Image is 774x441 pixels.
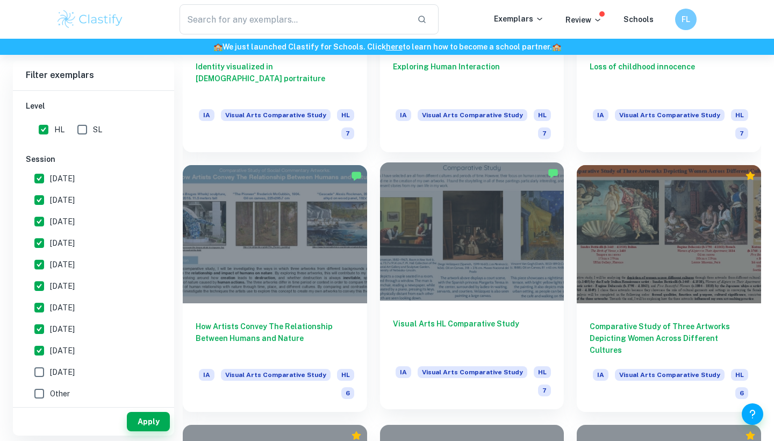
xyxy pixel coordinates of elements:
span: IA [199,369,214,381]
img: Marked [548,168,558,179]
span: [DATE] [50,173,75,184]
div: Premium [351,430,362,441]
input: Search for any exemplars... [180,4,408,34]
span: IA [396,366,411,378]
div: Premium [745,430,756,441]
span: HL [534,109,551,121]
span: HL [534,366,551,378]
span: IA [396,109,411,121]
span: [DATE] [50,366,75,378]
span: Visual Arts Comparative Study [615,109,725,121]
h6: FL [680,13,692,25]
span: [DATE] [50,259,75,271]
span: 7 [341,127,354,139]
span: [DATE] [50,194,75,206]
img: Marked [351,170,362,181]
button: Help and Feedback [742,403,763,425]
a: Schools [623,15,654,24]
img: Clastify logo [56,9,124,30]
span: HL [337,369,354,381]
h6: Filter exemplars [13,60,174,90]
span: Visual Arts Comparative Study [418,109,527,121]
span: 🏫 [552,42,561,51]
span: [DATE] [50,302,75,314]
span: [DATE] [50,216,75,227]
h6: Session [26,153,161,165]
h6: Exploring Human Interaction [393,61,551,96]
a: here [386,42,403,51]
button: Apply [127,412,170,431]
span: [DATE] [50,237,75,249]
div: Premium [745,170,756,181]
a: How Artists Convey The Relationship Between Humans and NatureIAVisual Arts Comparative StudyHL6 [183,165,367,412]
span: IA [199,109,214,121]
button: FL [675,9,697,30]
h6: Level [26,100,161,112]
a: Comparative Study of Three Artworks Depicting Women Across Different CulturesIAVisual Arts Compar... [577,165,761,412]
h6: Comparative Study of Three Artworks Depicting Women Across Different Cultures [590,321,748,356]
span: 7 [538,385,551,396]
h6: Visual Arts HL Comparative Study [393,318,551,353]
span: HL [337,109,354,121]
span: [DATE] [50,280,75,292]
span: Visual Arts Comparative Study [221,109,331,121]
span: Visual Arts Comparative Study [615,369,725,381]
span: HL [54,124,64,136]
span: IA [593,369,608,381]
h6: Identity visualized in [DEMOGRAPHIC_DATA] portraiture [196,61,354,96]
span: 🏫 [213,42,223,51]
h6: We just launched Clastify for Schools. Click to learn how to become a school partner. [2,41,772,53]
span: 7 [735,127,748,139]
span: Other [50,388,70,400]
h6: Loss of childhood innocence [590,61,748,96]
span: 7 [538,127,551,139]
span: IA [593,109,608,121]
span: Visual Arts Comparative Study [221,369,331,381]
p: Review [565,14,602,26]
span: 6 [735,387,748,399]
span: [DATE] [50,323,75,335]
span: Visual Arts Comparative Study [418,366,527,378]
h6: How Artists Convey The Relationship Between Humans and Nature [196,321,354,356]
a: Visual Arts HL Comparative StudyIAVisual Arts Comparative StudyHL7 [380,165,564,412]
span: [DATE] [50,345,75,357]
span: HL [731,109,748,121]
span: 6 [341,387,354,399]
p: Exemplars [494,13,544,25]
span: HL [731,369,748,381]
span: SL [93,124,102,136]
